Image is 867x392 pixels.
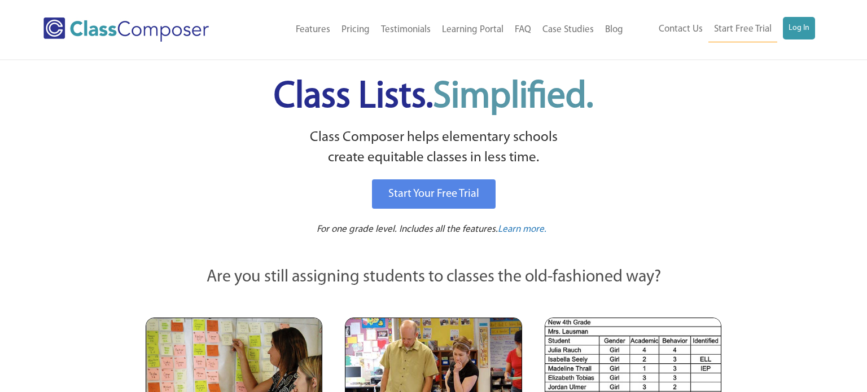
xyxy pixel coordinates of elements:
a: Learning Portal [436,17,509,42]
span: For one grade level. Includes all the features. [317,224,498,234]
a: Learn more. [498,223,546,237]
p: Are you still assigning students to classes the old-fashioned way? [146,265,721,290]
a: FAQ [509,17,537,42]
a: Start Your Free Trial [372,179,496,209]
a: Pricing [336,17,375,42]
a: Features [290,17,336,42]
nav: Header Menu [247,17,628,42]
span: Class Lists. [274,79,593,116]
a: Contact Us [653,17,708,42]
a: Blog [599,17,629,42]
span: Start Your Free Trial [388,188,479,200]
span: Simplified. [433,79,593,116]
a: Log In [783,17,815,39]
span: Learn more. [498,224,546,234]
a: Case Studies [537,17,599,42]
a: Start Free Trial [708,17,777,42]
img: Class Composer [43,17,209,42]
a: Testimonials [375,17,436,42]
nav: Header Menu [629,17,816,42]
p: Class Composer helps elementary schools create equitable classes in less time. [144,127,723,169]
